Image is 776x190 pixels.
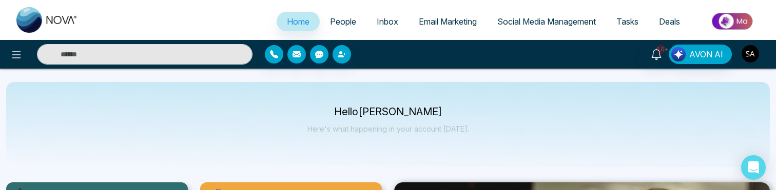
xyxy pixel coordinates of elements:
span: Inbox [377,16,398,27]
a: Tasks [606,12,649,31]
a: Social Media Management [487,12,606,31]
img: User Avatar [742,45,759,62]
span: People [330,16,356,27]
span: 10+ [656,45,666,54]
span: AVON AI [689,48,723,60]
span: Home [287,16,309,27]
img: Lead Flow [671,47,686,61]
a: Inbox [366,12,409,31]
a: 10+ [644,45,669,62]
a: People [320,12,366,31]
img: Nova CRM Logo [16,7,78,33]
button: AVON AI [669,45,732,64]
span: Deals [659,16,680,27]
div: Open Intercom Messenger [741,155,766,180]
span: Social Media Management [497,16,596,27]
p: Here's what happening in your account [DATE]. [307,124,469,133]
img: Market-place.gif [695,10,770,33]
a: Email Marketing [409,12,487,31]
span: Email Marketing [419,16,477,27]
a: Deals [649,12,690,31]
p: Hello [PERSON_NAME] [307,108,469,116]
span: Tasks [616,16,638,27]
a: Home [277,12,320,31]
